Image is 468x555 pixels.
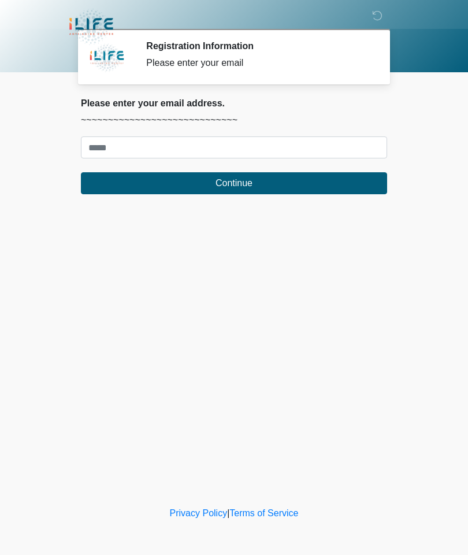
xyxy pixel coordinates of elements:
[90,40,124,75] img: Agent Avatar
[81,98,387,109] h2: Please enter your email address.
[229,508,298,518] a: Terms of Service
[81,113,387,127] p: ~~~~~~~~~~~~~~~~~~~~~~~~~~~~~
[170,508,228,518] a: Privacy Policy
[146,56,370,70] div: Please enter your email
[227,508,229,518] a: |
[69,9,113,45] img: iLIFE Anti-Aging Center Logo
[81,172,387,194] button: Continue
